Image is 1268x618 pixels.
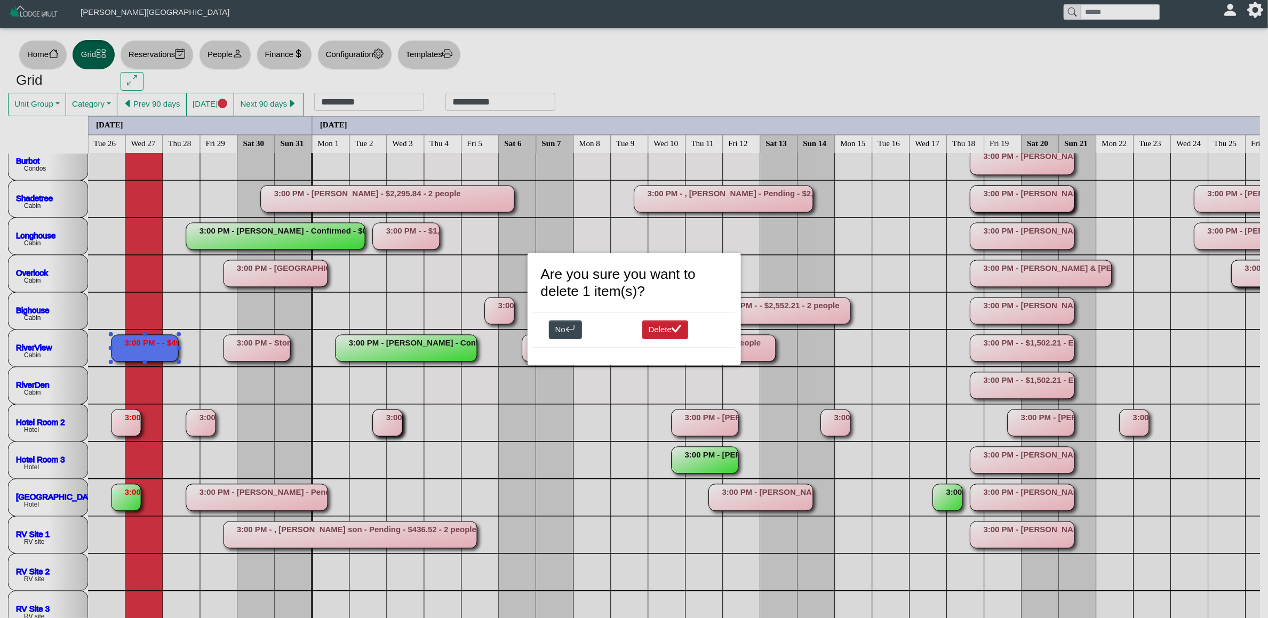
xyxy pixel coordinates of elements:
[565,324,576,334] svg: arrow return left
[541,266,728,300] h3: Are you sure you want to delete 1 item(s)?
[549,320,582,340] button: Noarrow return left
[672,324,682,334] svg: check lg
[642,320,689,340] button: Deletecheck lg
[533,258,736,360] div: One moment please...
